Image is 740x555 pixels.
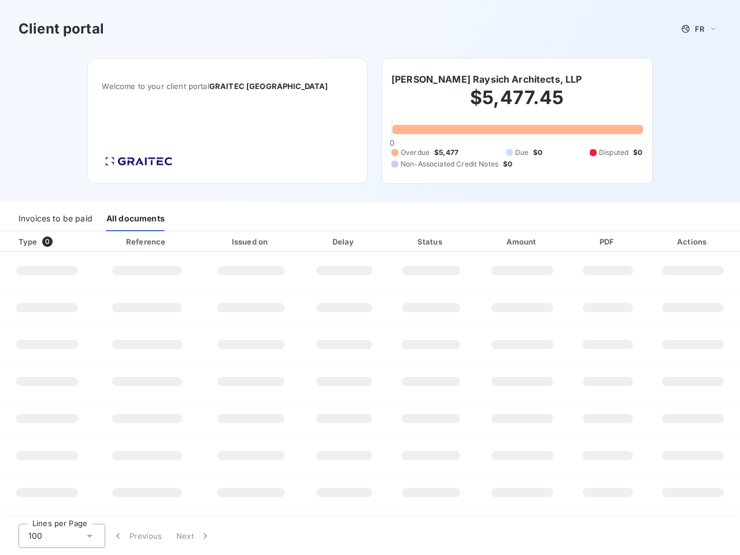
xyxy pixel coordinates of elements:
span: $0 [503,159,512,169]
span: 0 [390,138,394,147]
div: Type [12,236,91,247]
button: Previous [105,524,169,548]
span: 100 [28,530,42,542]
div: Invoices to be paid [18,207,92,231]
div: Delay [304,236,384,247]
span: Overdue [401,147,430,158]
div: Issued on [202,236,299,247]
span: $0 [633,147,642,158]
div: Status [389,236,473,247]
div: PDF [572,236,643,247]
span: GRAITEC [GEOGRAPHIC_DATA] [209,82,328,91]
button: Next [169,524,218,548]
div: Actions [648,236,738,247]
div: All documents [106,207,165,231]
span: Due [515,147,528,158]
img: Company logo [102,153,176,169]
div: Reference [126,237,165,246]
span: Non-Associated Credit Notes [401,159,498,169]
div: Amount [478,236,568,247]
span: 0 [42,236,53,247]
span: $5,477 [434,147,458,158]
h3: Client portal [18,18,104,39]
span: Welcome to your client portal [102,82,353,91]
span: FR [695,24,704,34]
span: $0 [533,147,542,158]
h2: $5,477.45 [391,86,643,121]
span: Disputed [599,147,628,158]
h6: [PERSON_NAME] Raysich Architects, LLP [391,72,582,86]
